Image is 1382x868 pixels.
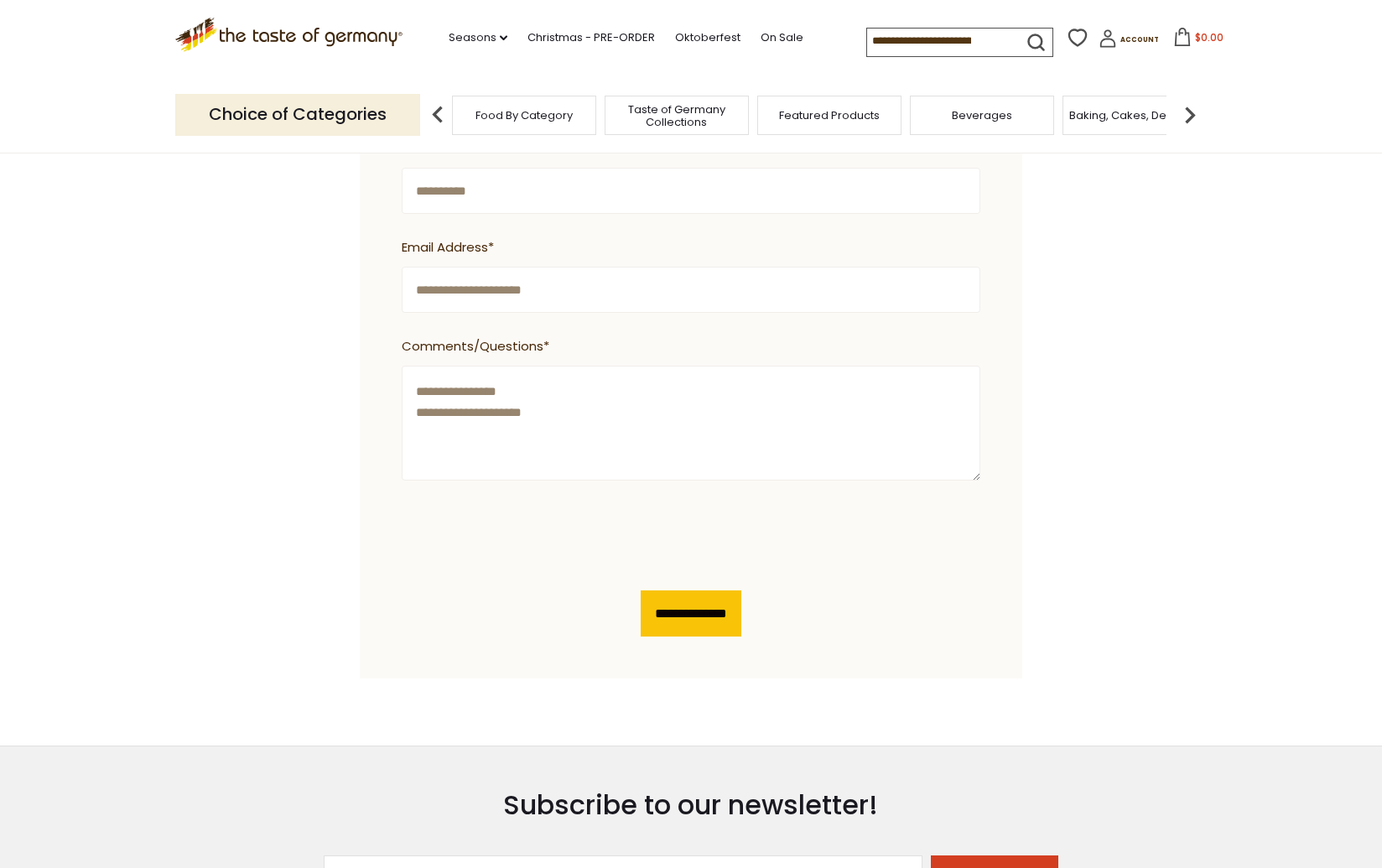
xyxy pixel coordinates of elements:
span: Comments/Questions [402,336,972,357]
h3: Subscribe to our newsletter! [324,788,1058,822]
a: Oktoberfest [675,29,740,47]
a: On Sale [761,29,803,47]
input: Phone Number [402,168,980,214]
iframe: reCAPTCHA [402,504,657,569]
a: Featured Products [779,109,880,122]
img: previous arrow [421,98,455,132]
a: Seasons [449,29,507,47]
input: Email Address* [402,267,980,313]
span: $0.00 [1195,30,1224,44]
img: next arrow [1173,98,1207,132]
textarea: Comments/Questions* [402,366,980,481]
a: Christmas - PRE-ORDER [527,29,655,47]
a: Account [1099,29,1159,54]
a: Baking, Cakes, Desserts [1069,109,1199,122]
a: Beverages [952,109,1012,122]
span: Account [1120,35,1159,44]
span: Email Address [402,237,972,258]
a: Taste of Germany Collections [610,103,744,128]
button: $0.00 [1162,28,1234,53]
a: Food By Category [475,109,573,122]
p: Choice of Categories [175,94,420,135]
